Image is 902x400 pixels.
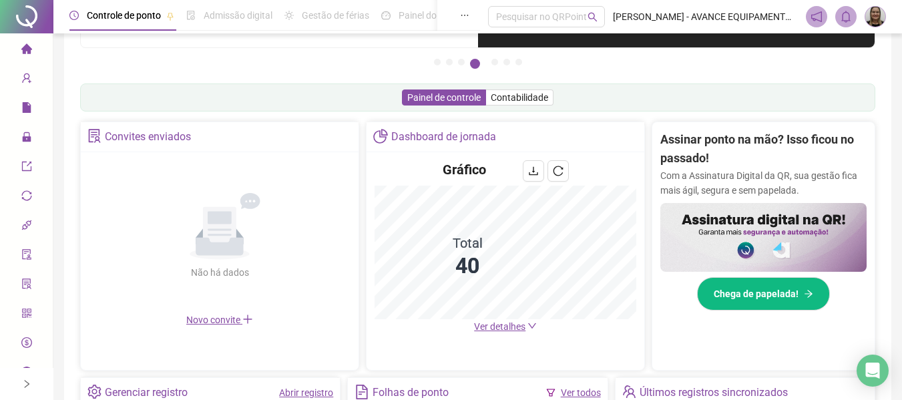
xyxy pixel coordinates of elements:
span: search [588,12,598,22]
button: Chega de papelada! [697,277,830,311]
span: notification [811,11,823,23]
span: Novo convite [186,315,253,325]
span: Admissão digital [204,10,272,21]
img: banner%2F02c71560-61a6-44d4-94b9-c8ab97240462.png [660,203,867,272]
span: pushpin [166,12,174,20]
span: export [21,155,32,182]
div: Convites enviados [105,126,191,148]
h4: Gráfico [443,160,486,179]
a: Ver todos [561,387,601,398]
a: Abrir registro [279,387,333,398]
span: file-text [355,385,369,399]
span: [PERSON_NAME] - AVANCE EQUIPAMENTOS E ACESSORIOS DE SAUDE E ESTETICA LTDA [613,9,798,24]
span: solution [21,272,32,299]
span: sync [21,184,32,211]
button: 2 [446,59,453,65]
a: Ver detalhes down [474,321,537,332]
button: 6 [503,59,510,65]
div: Não há dados [158,265,281,280]
span: pie-chart [373,129,387,143]
span: file-done [186,11,196,20]
span: team [622,385,636,399]
span: file [21,96,32,123]
span: clock-circle [69,11,79,20]
button: 7 [515,59,522,65]
span: sun [284,11,294,20]
span: arrow-right [804,289,813,298]
span: ellipsis [460,11,469,20]
span: Painel de controle [407,92,481,103]
button: 1 [434,59,441,65]
img: 23131 [865,7,885,27]
span: Chega de papelada! [714,286,799,301]
button: 3 [458,59,465,65]
span: lock [21,126,32,152]
span: solution [87,129,101,143]
span: down [527,321,537,331]
span: Controle de ponto [87,10,161,21]
span: info-circle [21,361,32,387]
span: user-add [21,67,32,93]
div: Open Intercom Messenger [857,355,889,387]
span: qrcode [21,302,32,329]
span: Contabilidade [491,92,548,103]
span: api [21,214,32,240]
span: Painel do DP [399,10,451,21]
span: home [21,37,32,64]
span: right [22,379,31,389]
span: setting [87,385,101,399]
button: 4 [470,59,480,69]
span: plus [242,314,253,325]
p: Com a Assinatura Digital da QR, sua gestão fica mais ágil, segura e sem papelada. [660,168,867,198]
span: audit [21,243,32,270]
span: dollar [21,331,32,358]
h2: Assinar ponto na mão? Isso ficou no passado! [660,130,867,168]
button: 5 [491,59,498,65]
span: Gestão de férias [302,10,369,21]
span: bell [840,11,852,23]
span: filter [546,388,555,397]
span: download [528,166,539,176]
span: dashboard [381,11,391,20]
span: Ver detalhes [474,321,525,332]
div: Dashboard de jornada [391,126,496,148]
span: reload [553,166,563,176]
